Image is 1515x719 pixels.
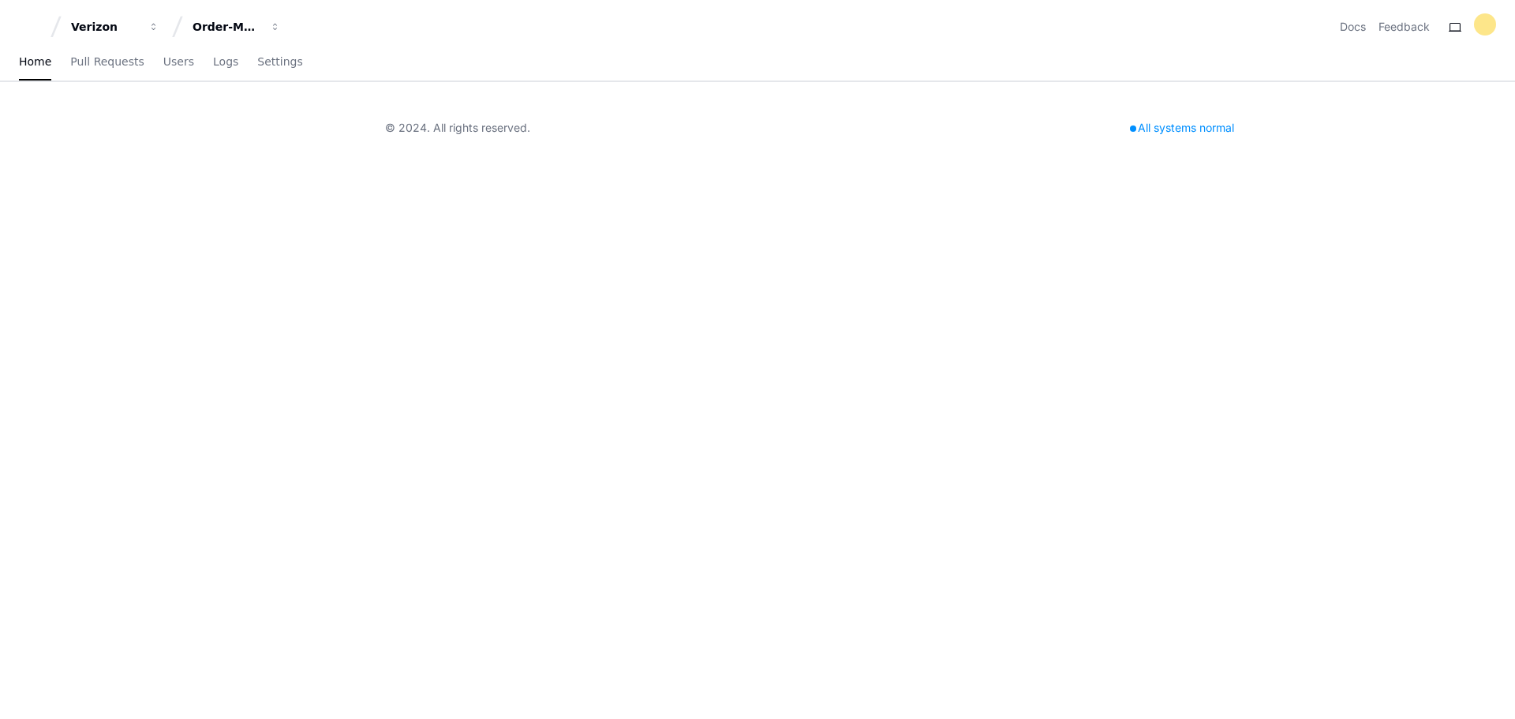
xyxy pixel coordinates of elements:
span: Users [163,57,194,66]
button: Feedback [1378,19,1430,35]
span: Logs [213,57,238,66]
div: All systems normal [1120,117,1244,139]
div: Order-Management-Legacy [193,19,260,35]
a: Settings [257,44,302,81]
a: Users [163,44,194,81]
a: Home [19,44,51,81]
div: Verizon [71,19,139,35]
div: © 2024. All rights reserved. [385,120,530,136]
a: Logs [213,44,238,81]
a: Docs [1340,19,1366,35]
button: Order-Management-Legacy [186,13,287,41]
a: Pull Requests [70,44,144,81]
span: Home [19,57,51,66]
button: Verizon [65,13,166,41]
span: Settings [257,57,302,66]
span: Pull Requests [70,57,144,66]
